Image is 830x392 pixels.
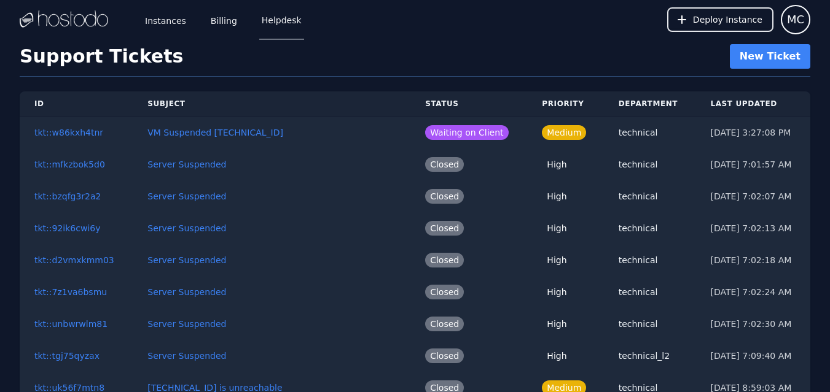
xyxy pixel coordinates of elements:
[542,221,571,236] span: High
[619,126,681,139] div: technical
[710,126,796,139] div: [DATE] 3:27:08 PM
[147,351,226,361] a: Server Suspended
[34,128,103,137] a: tkt::w86kxh4tnr
[34,191,101,201] a: tkt::bzqfg3r2a2
[710,254,796,266] div: [DATE] 7:02:18 AM
[147,319,226,329] a: Server Suspended
[542,348,571,363] span: High
[619,158,681,171] div: technical
[34,223,100,233] a: tkt::92ik6cwi6y
[710,350,796,362] div: [DATE] 7:09:40 AM
[542,189,571,204] span: High
[695,91,810,117] th: Last Updated
[604,91,696,117] th: Department
[619,254,681,266] div: technical
[710,158,796,171] div: [DATE] 7:01:57 AM
[542,317,571,331] span: High
[425,317,464,331] span: Closed
[34,319,108,329] a: tkt::unbwrwlm81
[34,351,100,361] a: tkt::tgj75qyzax
[619,350,681,362] div: technical_l2
[710,286,796,298] div: [DATE] 7:02:24 AM
[147,159,226,169] a: Server Suspended
[34,159,105,169] a: tkt::mfkzbok5d0
[425,221,464,236] span: Closed
[710,190,796,202] div: [DATE] 7:02:07 AM
[542,125,586,140] span: Medium
[425,253,464,267] span: Closed
[619,222,681,234] div: technical
[147,255,226,265] a: Server Suspended
[425,285,464,299] span: Closed
[425,157,464,172] span: Closed
[425,348,464,363] span: Closed
[542,285,571,299] span: High
[425,189,464,204] span: Closed
[34,255,114,265] a: tkt::d2vmxkmm03
[147,223,226,233] a: Server Suspended
[619,286,681,298] div: technical
[730,44,810,69] a: New Ticket
[34,287,107,297] a: tkt::7z1va6bsmu
[619,190,681,202] div: technical
[20,10,108,29] img: Logo
[425,125,508,140] span: Waiting on Client
[787,11,804,28] span: MC
[20,91,133,117] th: ID
[619,318,681,330] div: technical
[710,318,796,330] div: [DATE] 7:02:30 AM
[527,91,603,117] th: Priority
[542,253,571,267] span: High
[781,5,810,34] button: User menu
[667,7,773,32] button: Deploy Instance
[693,13,762,26] span: Deploy Instance
[710,222,796,234] div: [DATE] 7:02:13 AM
[147,191,226,201] a: Server Suspended
[410,91,527,117] th: Status
[147,128,283,137] a: VM Suspended [TECHNICAL_ID]
[542,157,571,172] span: High
[147,287,226,297] a: Server Suspended
[20,45,183,67] h1: Support Tickets
[133,91,410,117] th: Subject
